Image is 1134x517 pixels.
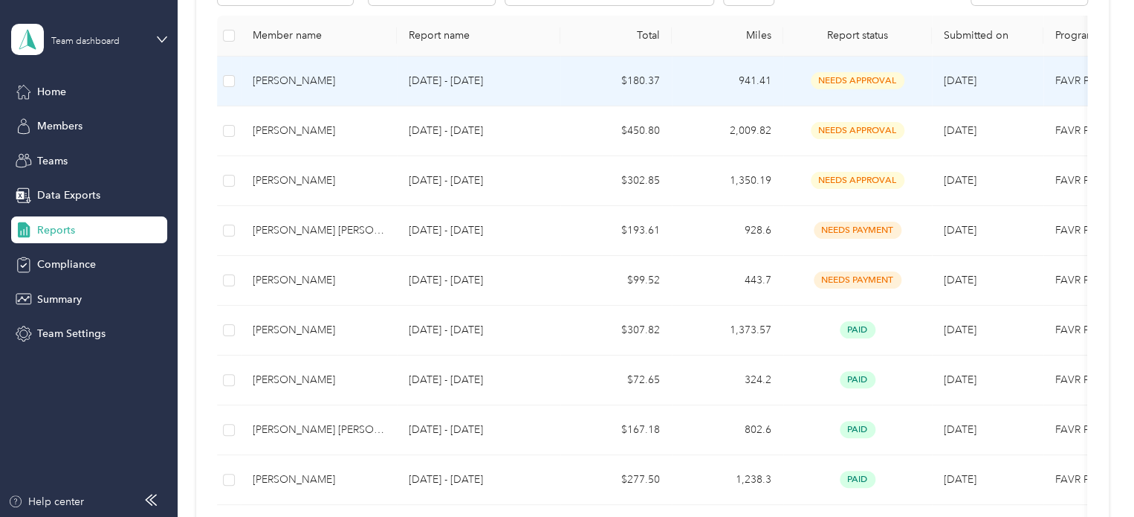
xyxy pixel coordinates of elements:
td: 802.6 [672,405,783,455]
th: Member name [241,16,397,57]
div: [PERSON_NAME] [253,472,385,488]
span: [DATE] [944,473,976,486]
td: $167.18 [560,405,672,455]
td: 928.6 [672,206,783,256]
p: [DATE] - [DATE] [409,322,548,338]
span: [DATE] [944,224,976,237]
span: Data Exports [37,187,100,203]
span: [DATE] [944,124,976,137]
span: Summary [37,292,82,307]
span: needs approval [811,122,904,139]
td: 2,009.82 [672,106,783,156]
span: Home [37,84,66,100]
iframe: Everlance-gr Chat Button Frame [1051,434,1134,517]
th: Report name [397,16,560,57]
span: paid [840,471,875,488]
p: [DATE] - [DATE] [409,173,548,189]
div: Member name [253,29,385,42]
td: $277.50 [560,455,672,505]
td: 941.41 [672,57,783,106]
span: Reports [37,222,75,238]
td: $193.61 [560,206,672,256]
span: [DATE] [944,174,976,187]
span: Report status [795,29,920,42]
div: [PERSON_NAME] [PERSON_NAME] [253,222,385,239]
p: [DATE] - [DATE] [409,73,548,89]
span: Members [37,118,82,134]
p: [DATE] - [DATE] [409,372,548,388]
span: Teams [37,153,68,169]
td: $99.52 [560,256,672,306]
td: $180.37 [560,57,672,106]
td: 1,238.3 [672,455,783,505]
span: needs payment [814,272,901,289]
div: [PERSON_NAME] [253,123,385,139]
span: Team Settings [37,326,106,341]
span: [DATE] [944,423,976,436]
td: $72.65 [560,356,672,405]
span: needs approval [811,72,904,89]
td: 1,350.19 [672,156,783,206]
div: Total [572,29,660,42]
span: [DATE] [944,324,976,336]
span: [DATE] [944,74,976,87]
span: needs payment [814,222,901,239]
span: paid [840,421,875,438]
td: 324.2 [672,356,783,405]
div: [PERSON_NAME] [253,322,385,338]
span: needs approval [811,172,904,189]
div: Miles [684,29,771,42]
td: $307.82 [560,306,672,356]
td: 443.7 [672,256,783,306]
div: [PERSON_NAME] [253,372,385,388]
th: Submitted on [932,16,1043,57]
td: 1,373.57 [672,306,783,356]
span: [DATE] [944,373,976,386]
p: [DATE] - [DATE] [409,222,548,239]
td: $450.80 [560,106,672,156]
span: Compliance [37,257,96,272]
p: [DATE] - [DATE] [409,422,548,438]
div: [PERSON_NAME] [253,73,385,89]
p: [DATE] - [DATE] [409,123,548,139]
div: [PERSON_NAME] [253,272,385,289]
div: Team dashboard [51,37,120,46]
div: [PERSON_NAME] [PERSON_NAME] [253,422,385,438]
span: paid [840,321,875,338]
button: Help center [8,494,84,510]
p: [DATE] - [DATE] [409,272,548,289]
td: $302.85 [560,156,672,206]
p: [DATE] - [DATE] [409,472,548,488]
span: paid [840,371,875,388]
span: [DATE] [944,274,976,286]
div: [PERSON_NAME] [253,173,385,189]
